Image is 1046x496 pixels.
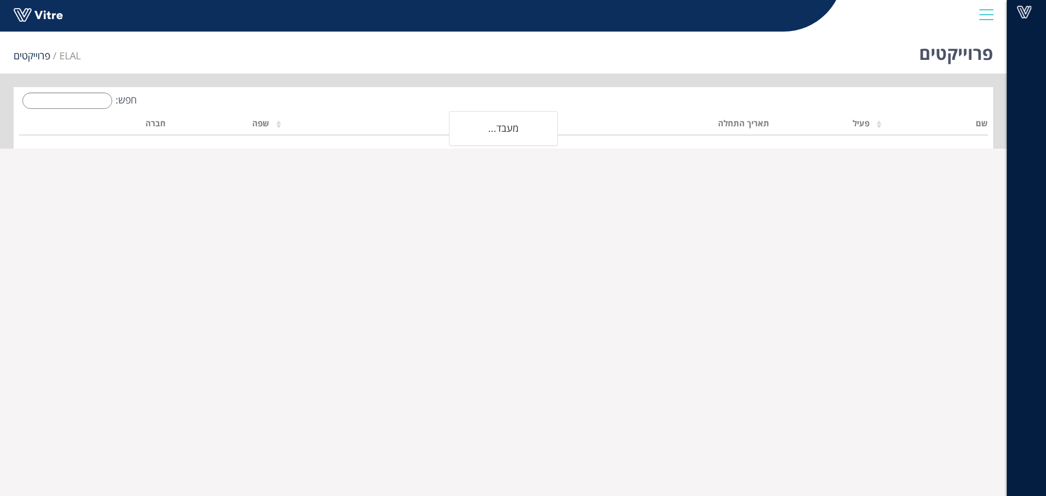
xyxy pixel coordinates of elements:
[19,93,137,109] label: חפש:
[59,49,81,62] span: 89
[54,115,170,136] th: חברה
[449,111,558,146] div: מעבד...
[919,27,993,74] h1: פרוייקטים
[874,115,988,136] th: שם
[769,115,874,136] th: פעיל
[273,115,500,136] th: תאריך סיום
[499,115,769,136] th: תאריך התחלה
[22,93,112,109] input: חפש:
[14,49,59,63] li: פרוייקטים
[170,115,273,136] th: שפה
